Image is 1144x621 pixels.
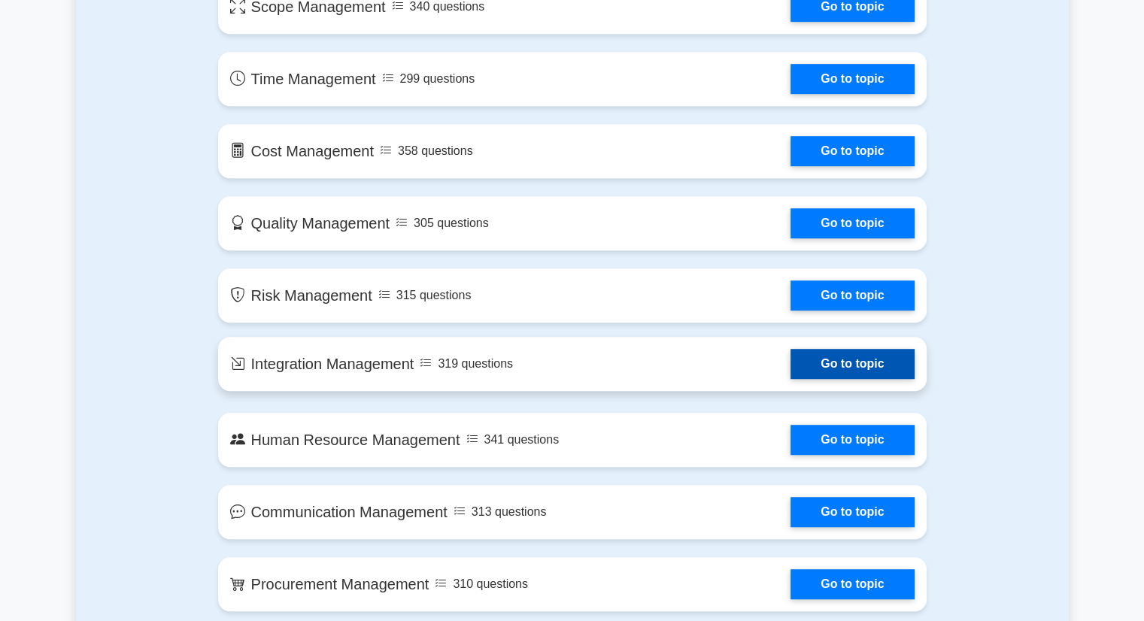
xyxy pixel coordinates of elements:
[790,349,914,379] a: Go to topic
[790,208,914,238] a: Go to topic
[790,136,914,166] a: Go to topic
[790,64,914,94] a: Go to topic
[790,569,914,599] a: Go to topic
[790,425,914,455] a: Go to topic
[790,497,914,527] a: Go to topic
[790,280,914,310] a: Go to topic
